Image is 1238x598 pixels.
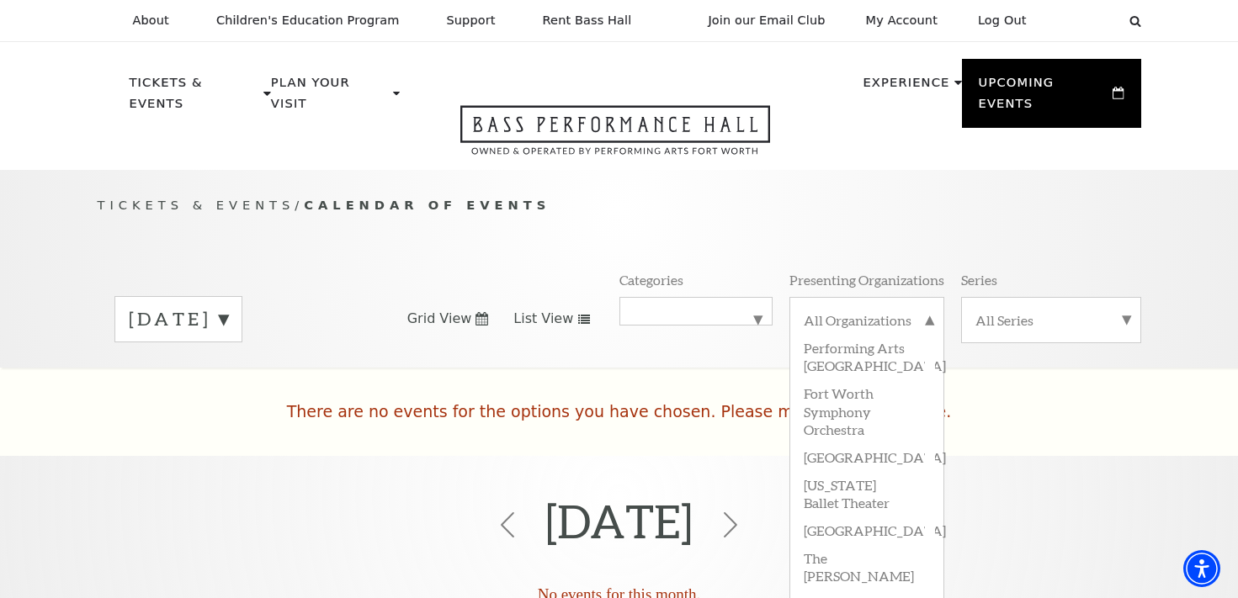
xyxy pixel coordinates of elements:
span: List View [513,310,573,328]
svg: Click to view the next month [718,512,743,537]
label: [US_STATE] Ballet Theater [804,470,930,516]
p: Presenting Organizations [789,271,944,288]
a: Open this option [400,105,831,170]
label: [GEOGRAPHIC_DATA] [804,516,930,543]
p: Categories [619,271,683,288]
h2: [DATE] [545,468,693,574]
span: Calendar of Events [304,198,550,212]
p: Series [961,271,997,288]
select: Select: [1054,13,1113,29]
p: Plan Your Visit [271,72,389,124]
label: The [PERSON_NAME] [804,543,930,589]
label: Performing Arts [GEOGRAPHIC_DATA] [804,333,930,378]
p: About [133,13,169,28]
p: Support [447,13,496,28]
label: [DATE] [129,306,228,332]
p: Children's Education Program [216,13,400,28]
span: Tickets & Events [98,198,295,212]
svg: Click to view the previous month [495,512,520,537]
p: Tickets & Events [130,72,260,124]
span: Grid View [407,310,472,328]
label: All Series [975,311,1127,329]
div: Accessibility Menu [1183,550,1220,587]
p: Upcoming Events [979,72,1109,124]
label: Fort Worth Symphony Orchestra [804,378,930,442]
label: [GEOGRAPHIC_DATA] [804,442,930,470]
p: Rent Bass Hall [543,13,632,28]
label: All Organizations [804,311,930,333]
p: / [98,195,1141,216]
p: Experience [863,72,949,103]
